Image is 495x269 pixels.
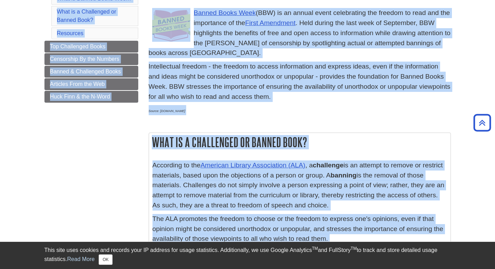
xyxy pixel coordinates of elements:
[57,9,116,23] a: What is a Challenged or Banned Book?
[44,53,138,65] a: Censorship By the Numbers
[44,246,451,265] div: This site uses cookies and records your IP address for usage statistics. Additionally, we use Goo...
[200,161,305,169] a: American Library Association (ALA)
[44,41,138,53] a: Top Challenged Books
[149,62,451,102] p: Intellectual freedom - the freedom to access information and express ideas, even if the informati...
[245,19,296,26] a: First Amendment
[44,66,138,78] a: Banned & Challenged Books
[50,69,121,74] span: Banned & Challenged Books
[57,30,83,36] a: Resources
[149,133,451,151] h2: What is a Challenged or Banned Book?
[351,246,357,251] sup: TM
[194,9,256,16] a: Banned Books Week
[67,256,94,262] a: Read More
[312,246,318,251] sup: TM
[313,161,344,169] strong: challenge
[471,118,493,127] a: Back to Top
[50,94,110,100] span: Huck Finn & the N-Word
[152,160,447,211] p: According to the , a is an attempt to remove or restrict materials, based upon the objections of ...
[50,56,119,62] span: Censorship By the Numbers
[152,8,190,42] img: Banned Books Week
[149,109,185,113] em: Source: [DOMAIN_NAME]
[331,172,357,179] strong: banning
[50,81,105,87] span: Articles From the Web
[99,254,112,265] button: Close
[44,91,138,103] a: Huck Finn & the N-Word
[50,43,106,49] span: Top Challenged Books
[44,78,138,90] a: Articles From the Web
[149,8,451,58] p: (BBW) is an annual event celebrating the freedom to read and the importance of the . Held during ...
[152,214,447,244] p: The ALA promotes the freedom to choose or the freedom to express one's opinions, even if that opi...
